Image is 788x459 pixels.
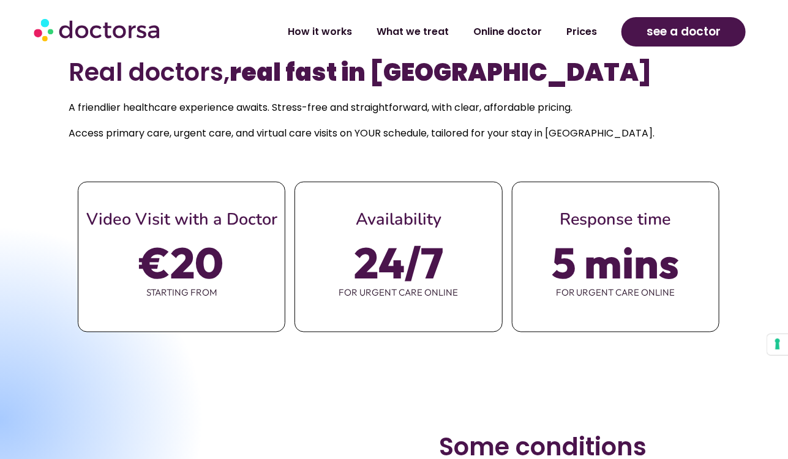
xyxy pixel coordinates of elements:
a: Online doctor [461,18,554,46]
span: Access primary care, urgent care, and virtual care visits on YOUR schedule, tailored for your sta... [69,126,655,140]
a: How it works [276,18,364,46]
span: A friendlier healthcare experience awaits. Stress-free and straightforward, with clear, affordabl... [69,100,572,114]
span: for urgent care online [295,280,501,305]
h2: Real doctors, [69,58,719,87]
span: Response time [560,208,672,231]
button: Your consent preferences for tracking technologies [767,334,788,355]
span: Video Visit with a Doctor​​ [86,208,277,231]
a: What we treat [364,18,461,46]
span: 5 mins [552,245,679,280]
a: Prices [554,18,609,46]
span: €20 [140,245,223,280]
span: starting from [78,280,285,305]
span: 24/7 [354,245,443,280]
span: for urgent care online [512,280,719,305]
b: real fast in [GEOGRAPHIC_DATA] [230,55,651,89]
span: see a doctor [647,22,721,42]
nav: Menu [211,18,609,46]
a: see a doctor [621,17,746,47]
span: Availability [356,208,441,231]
